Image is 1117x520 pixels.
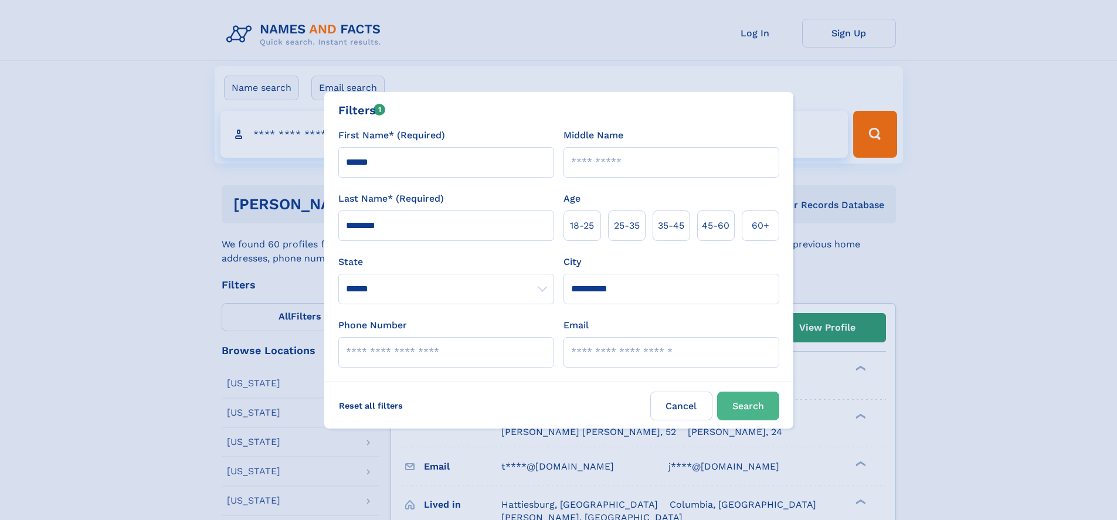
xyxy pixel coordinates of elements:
label: First Name* (Required) [338,128,445,142]
div: Filters [338,101,386,119]
label: Age [563,192,580,206]
label: City [563,255,581,269]
span: 60+ [752,219,769,233]
button: Search [717,392,779,420]
label: State [338,255,554,269]
label: Reset all filters [331,392,410,420]
label: Phone Number [338,318,407,332]
span: 18‑25 [570,219,594,233]
label: Email [563,318,589,332]
span: 45‑60 [702,219,729,233]
label: Last Name* (Required) [338,192,444,206]
label: Cancel [650,392,712,420]
span: 35‑45 [658,219,684,233]
span: 25‑35 [614,219,640,233]
label: Middle Name [563,128,623,142]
